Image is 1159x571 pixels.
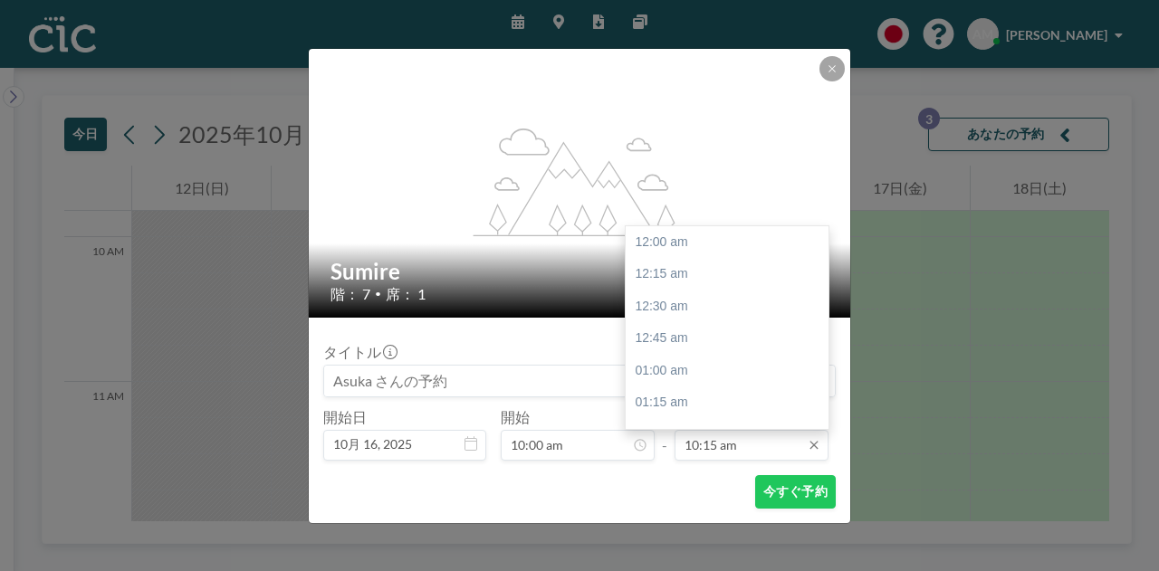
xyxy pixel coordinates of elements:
button: 今すぐ予約 [755,475,836,509]
div: 01:15 am [626,386,838,419]
label: 開始日 [323,408,367,426]
div: 01:00 am [626,355,838,387]
span: • [375,287,381,300]
label: タイトル [323,343,396,361]
label: 開始 [501,408,530,426]
div: 01:30 am [626,419,838,452]
span: 階： 7 [330,285,370,303]
input: Asuka さんの予約 [324,366,835,396]
div: 12:00 am [626,226,838,259]
div: 12:45 am [626,322,838,355]
span: 席： 1 [386,285,426,303]
div: 12:30 am [626,290,838,323]
div: 12:15 am [626,258,838,290]
span: - [662,414,667,454]
g: flex-grow: 1.2; [474,127,687,235]
h2: Sumire [330,258,830,285]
